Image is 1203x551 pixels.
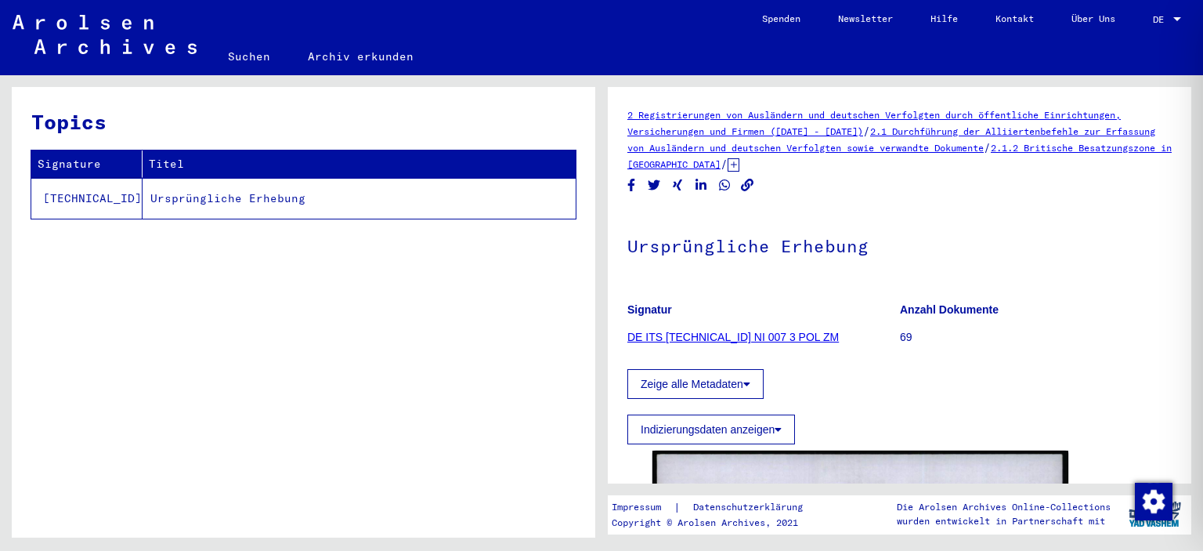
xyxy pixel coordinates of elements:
td: Ursprüngliche Erhebung [143,178,576,219]
button: Indizierungsdaten anzeigen [627,415,795,444]
h1: Ursprüngliche Erhebung [627,210,1172,279]
a: 2 Registrierungen von Ausländern und deutschen Verfolgten durch öffentliche Einrichtungen, Versic... [627,109,1121,137]
button: Zeige alle Metadaten [627,369,764,399]
td: [TECHNICAL_ID] [31,178,143,219]
span: / [984,140,991,154]
p: wurden entwickelt in Partnerschaft mit [897,514,1111,528]
p: Die Arolsen Archives Online-Collections [897,500,1111,514]
p: Copyright © Arolsen Archives, 2021 [612,516,822,530]
b: Anzahl Dokumente [900,303,999,316]
a: Suchen [209,38,289,75]
img: yv_logo.png [1125,495,1184,534]
span: DE [1153,14,1170,25]
button: Copy link [739,176,756,195]
span: / [721,157,728,171]
button: Share on Facebook [623,176,640,195]
a: 2.1 Durchführung der Alliiertenbefehle zur Erfassung von Ausländern und deutschen Verfolgten sowi... [627,125,1155,154]
th: Signature [31,150,143,178]
th: Titel [143,150,576,178]
b: Signatur [627,303,672,316]
span: / [863,124,870,138]
button: Share on Xing [670,176,686,195]
h3: Topics [31,107,575,137]
a: Impressum [612,499,674,516]
img: Arolsen_neg.svg [13,15,197,54]
button: Share on Twitter [646,176,663,195]
a: Archiv erkunden [289,38,432,75]
a: DE ITS [TECHNICAL_ID] NI 007 3 POL ZM [627,331,839,343]
button: Share on LinkedIn [693,176,710,195]
div: | [612,499,822,516]
button: Share on WhatsApp [717,176,733,195]
p: 69 [900,329,1172,346]
a: Datenschutzerklärung [681,499,822,516]
img: Zustimmung ändern [1135,483,1172,520]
